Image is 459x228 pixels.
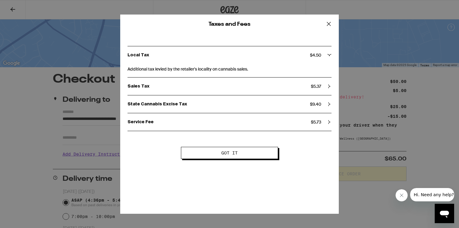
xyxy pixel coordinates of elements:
iframe: Message from company [410,188,454,201]
span: $ 5.73 [311,119,321,125]
p: Local Tax [127,52,310,58]
iframe: Close message [396,189,408,201]
p: State Cannabis Excise Tax [127,101,310,107]
p: Sales Tax [127,84,311,89]
span: $ 5.37 [311,84,321,89]
button: Got it [181,147,278,159]
span: $ 4.50 [310,52,321,58]
span: Got it [221,151,238,155]
p: Service Fee [127,119,311,125]
h2: Taxes and Fees [140,21,319,27]
span: $ 9.40 [310,101,321,107]
iframe: Button to launch messaging window [435,204,454,223]
span: Additional tax levied by the retailer's locality on cannabis sales. [127,64,331,72]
